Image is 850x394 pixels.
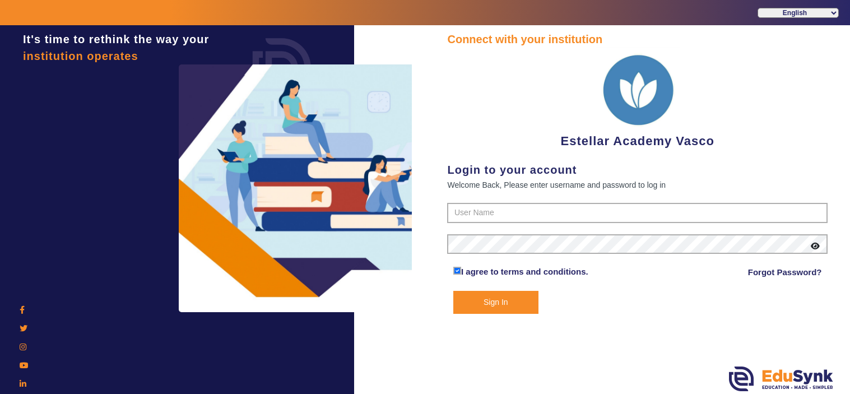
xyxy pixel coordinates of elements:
[23,50,138,62] span: institution operates
[179,64,414,312] img: login3.png
[240,25,324,109] img: login.png
[729,367,833,391] img: edusynk.png
[447,31,828,48] div: Connect with your institution
[748,266,822,279] a: Forgot Password?
[596,48,680,132] img: 08b807eb-acd5-414f-ab3c-7b54507fdabd
[447,161,828,178] div: Login to your account
[453,291,538,314] button: Sign In
[461,267,588,276] a: I agree to terms and conditions.
[447,178,828,192] div: Welcome Back, Please enter username and password to log in
[447,203,828,223] input: User Name
[23,33,209,45] span: It's time to rethink the way your
[447,48,828,150] div: Estellar Academy Vasco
